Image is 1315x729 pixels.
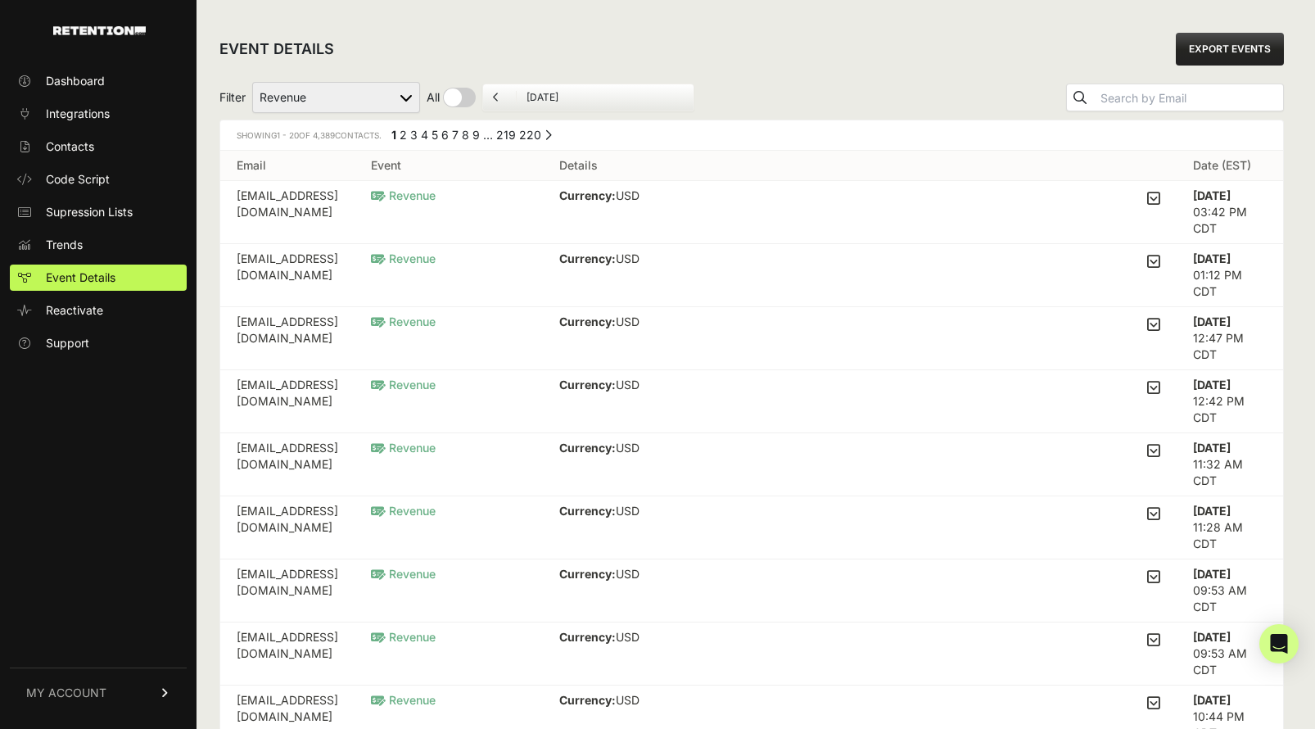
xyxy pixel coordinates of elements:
a: Page 4 [421,128,428,142]
span: Revenue [371,441,436,455]
td: [EMAIL_ADDRESS][DOMAIN_NAME] [220,181,355,244]
td: 09:53 AM CDT [1177,623,1283,686]
a: Trends [10,232,187,258]
span: Revenue [371,693,436,707]
p: USD [559,629,712,645]
a: Integrations [10,101,187,127]
td: 12:47 PM CDT [1177,307,1283,370]
span: Trends [46,237,83,253]
td: 01:12 PM CDT [1177,244,1283,307]
a: Page 9 [472,128,480,142]
span: Event Details [46,269,115,286]
td: 03:42 PM CDT [1177,181,1283,244]
p: USD [559,440,713,456]
span: Contacts [46,138,94,155]
span: Integrations [46,106,110,122]
th: Details [543,151,1177,181]
strong: [DATE] [1193,693,1231,707]
p: USD [559,503,711,519]
span: Support [46,335,89,351]
strong: Currency: [559,188,616,202]
a: Supression Lists [10,199,187,225]
td: [EMAIL_ADDRESS][DOMAIN_NAME] [220,307,355,370]
p: USD [559,377,714,393]
a: EXPORT EVENTS [1176,33,1284,66]
strong: [DATE] [1193,504,1231,518]
a: Event Details [10,265,187,291]
td: 09:53 AM CDT [1177,559,1283,623]
strong: Currency: [559,693,616,707]
a: Page 2 [400,128,407,142]
strong: Currency: [559,567,616,581]
strong: [DATE] [1193,378,1231,392]
div: Open Intercom Messenger [1259,624,1299,663]
span: Revenue [371,315,436,328]
strong: Currency: [559,504,616,518]
a: Support [10,330,187,356]
span: Revenue [371,251,436,265]
span: Contacts. [310,130,382,140]
p: USD [559,188,713,204]
strong: [DATE] [1193,630,1231,644]
span: Revenue [371,504,436,518]
span: Dashboard [46,73,105,89]
span: 1 - 20 [277,130,299,140]
div: Pagination [388,127,552,147]
th: Event [355,151,543,181]
p: USD [559,692,714,709]
span: Revenue [371,630,436,644]
strong: Currency: [559,441,616,455]
a: Code Script [10,166,187,192]
select: Filter [252,82,420,113]
a: Reactivate [10,297,187,324]
img: Retention.com [53,26,146,35]
a: Page 220 [519,128,541,142]
a: Page 5 [432,128,438,142]
td: 11:28 AM CDT [1177,496,1283,559]
p: USD [559,314,714,330]
td: [EMAIL_ADDRESS][DOMAIN_NAME] [220,623,355,686]
a: Page 219 [496,128,516,142]
td: 11:32 AM CDT [1177,433,1283,496]
p: USD [559,251,714,267]
p: USD [559,566,711,582]
strong: Currency: [559,315,616,328]
span: Filter [219,89,246,106]
a: Page 7 [452,128,459,142]
span: Code Script [46,171,110,188]
a: Page 3 [410,128,418,142]
strong: [DATE] [1193,567,1231,581]
div: Showing of [237,127,382,143]
strong: Currency: [559,378,616,392]
strong: [DATE] [1193,441,1231,455]
span: Reactivate [46,302,103,319]
td: [EMAIL_ADDRESS][DOMAIN_NAME] [220,559,355,623]
span: MY ACCOUNT [26,685,106,701]
span: … [483,128,493,142]
td: [EMAIL_ADDRESS][DOMAIN_NAME] [220,496,355,559]
strong: [DATE] [1193,188,1231,202]
h2: EVENT DETAILS [219,38,334,61]
td: [EMAIL_ADDRESS][DOMAIN_NAME] [220,433,355,496]
td: [EMAIL_ADDRESS][DOMAIN_NAME] [220,244,355,307]
th: Email [220,151,355,181]
strong: [DATE] [1193,251,1231,265]
strong: [DATE] [1193,315,1231,328]
span: 4,389 [313,130,335,140]
a: Dashboard [10,68,187,94]
span: Revenue [371,567,436,581]
td: 12:42 PM CDT [1177,370,1283,433]
span: Supression Lists [46,204,133,220]
span: Revenue [371,378,436,392]
strong: Currency: [559,630,616,644]
a: Page 8 [462,128,469,142]
input: Search by Email [1097,87,1283,110]
em: Page 1 [391,128,396,142]
span: Revenue [371,188,436,202]
a: Contacts [10,134,187,160]
td: [EMAIL_ADDRESS][DOMAIN_NAME] [220,370,355,433]
a: Page 6 [441,128,449,142]
strong: Currency: [559,251,616,265]
a: MY ACCOUNT [10,668,187,718]
th: Date (EST) [1177,151,1283,181]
